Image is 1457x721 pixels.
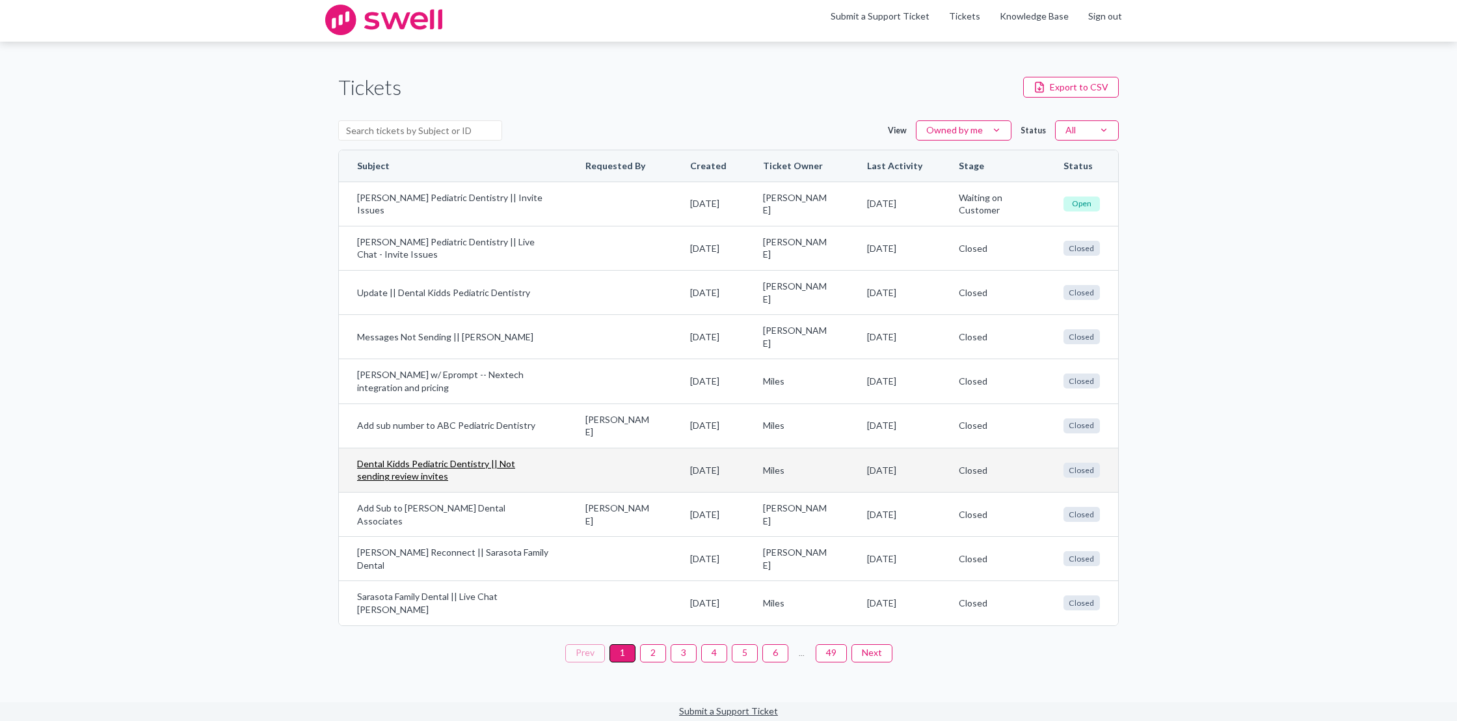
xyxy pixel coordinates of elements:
[1088,10,1122,23] a: Sign out
[1063,329,1100,344] span: Closed
[1021,125,1046,136] label: Status
[338,73,401,102] h1: Tickets
[763,419,831,432] span: Miles
[671,644,697,662] button: 3
[763,280,831,305] span: [PERSON_NAME]
[888,125,907,136] label: View
[1063,463,1100,478] span: Closed
[1063,595,1100,610] span: Closed
[585,413,654,439] span: [PERSON_NAME]
[849,536,941,580] td: [DATE]
[1023,77,1119,98] button: Export to CSV
[679,705,778,716] a: Submit a Support Ticket
[941,359,1045,403] td: Closed
[357,419,549,432] a: Add sub number to ABC Pediatric Dentistry
[916,120,1011,141] button: Owned by me
[941,580,1045,625] td: Closed
[357,546,549,571] a: [PERSON_NAME] Reconnect || Sarasota Family Dental
[763,502,831,527] span: [PERSON_NAME]
[849,580,941,625] td: [DATE]
[672,150,745,182] th: Created
[941,314,1045,359] td: Closed
[849,182,941,226] td: [DATE]
[701,644,727,662] button: 4
[357,502,549,527] a: Add Sub to [PERSON_NAME] Dental Associates
[357,286,549,299] a: Update || Dental Kidds Pediatric Dentistry
[567,150,672,182] th: Requested By
[672,536,745,580] td: [DATE]
[941,536,1045,580] td: Closed
[849,403,941,448] td: [DATE]
[672,448,745,492] td: [DATE]
[763,597,831,610] span: Miles
[941,403,1045,448] td: Closed
[849,226,941,270] td: [DATE]
[745,150,849,182] th: Ticket Owner
[763,546,831,571] span: [PERSON_NAME]
[762,644,788,662] button: 6
[357,191,549,217] a: [PERSON_NAME] Pediatric Dentistry || Invite Issues
[672,182,745,226] td: [DATE]
[1045,150,1118,182] th: Status
[1000,10,1069,23] a: Knowledge Base
[357,236,549,261] a: [PERSON_NAME] Pediatric Dentistry || Live Chat - Invite Issues
[585,502,654,527] span: [PERSON_NAME]
[821,10,1132,31] ul: Main menu
[763,375,831,388] span: Miles
[672,226,745,270] td: [DATE]
[941,226,1045,270] td: Closed
[941,492,1045,536] td: Closed
[821,10,1132,31] nav: Swell CX Support
[1063,551,1100,566] span: Closed
[849,448,941,492] td: [DATE]
[672,270,745,314] td: [DATE]
[609,644,635,662] button: 1
[849,270,941,314] td: [DATE]
[357,368,549,394] a: [PERSON_NAME] w/ Eprompt -- Nextech integration and pricing
[357,590,549,616] a: Sarasota Family Dental || Live Chat [PERSON_NAME]
[732,644,758,662] button: 5
[325,5,442,35] img: swell
[816,644,847,662] button: 49
[357,331,549,344] a: Messages Not Sending || [PERSON_NAME]
[672,492,745,536] td: [DATE]
[941,150,1045,182] th: Stage
[849,492,941,536] td: [DATE]
[941,448,1045,492] td: Closed
[763,236,831,261] span: [PERSON_NAME]
[339,150,567,182] th: Subject
[1063,285,1100,300] span: Closed
[763,191,831,217] span: [PERSON_NAME]
[672,403,745,448] td: [DATE]
[357,457,549,483] a: Dental Kidds Pediatric Dentistry || Not sending review invites
[672,359,745,403] td: [DATE]
[849,314,941,359] td: [DATE]
[1063,374,1100,388] span: Closed
[1063,507,1100,522] span: Closed
[672,314,745,359] td: [DATE]
[640,644,666,662] button: 2
[1063,197,1100,211] span: Open
[1063,241,1100,256] span: Closed
[793,644,811,662] span: ...
[949,10,980,23] a: Tickets
[1392,659,1457,721] iframe: Chat Widget
[1055,120,1119,141] button: All
[338,120,502,141] input: Search tickets by Subject or ID
[851,644,892,662] button: Next
[672,580,745,625] td: [DATE]
[763,464,831,477] span: Miles
[1063,418,1100,433] span: Closed
[941,182,1045,226] td: Waiting on Customer
[849,150,941,182] th: Last Activity
[763,324,831,349] span: [PERSON_NAME]
[849,359,941,403] td: [DATE]
[941,270,1045,314] td: Closed
[939,10,1132,31] div: Navigation Menu
[831,10,929,21] a: Submit a Support Ticket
